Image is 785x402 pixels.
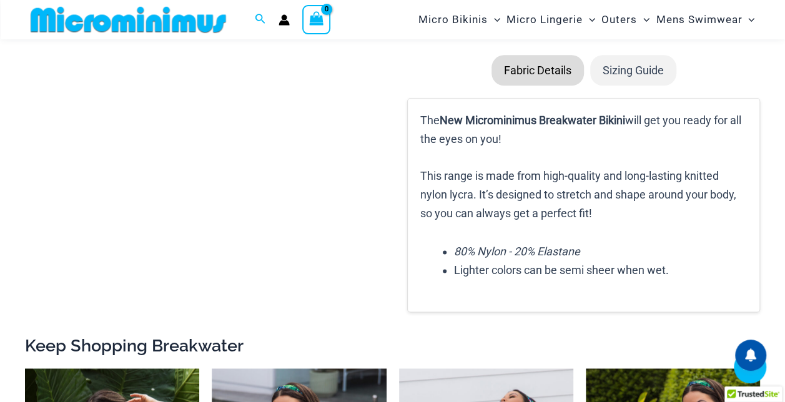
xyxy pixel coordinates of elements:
[413,2,760,37] nav: Site Navigation
[25,335,760,356] h2: Keep Shopping Breakwater
[418,4,488,36] span: Micro Bikinis
[454,245,580,258] em: 80% Nylon - 20% Elastane
[742,4,754,36] span: Menu Toggle
[26,6,231,34] img: MM SHOP LOGO FLAT
[637,4,649,36] span: Menu Toggle
[491,55,584,86] li: Fabric Details
[440,114,625,127] b: New Microminimus Breakwater Bikini
[415,4,503,36] a: Micro BikinisMenu ToggleMenu Toggle
[656,4,742,36] span: Mens Swimwear
[583,4,595,36] span: Menu Toggle
[420,111,747,222] p: The will get you ready for all the eyes on you! This range is made from high-quality and long-las...
[503,4,598,36] a: Micro LingerieMenu ToggleMenu Toggle
[302,5,331,34] a: View Shopping Cart, empty
[598,4,653,36] a: OutersMenu ToggleMenu Toggle
[255,12,266,27] a: Search icon link
[601,4,637,36] span: Outers
[506,4,583,36] span: Micro Lingerie
[454,261,747,280] li: Lighter colors can be semi sheer when wet.
[653,4,758,36] a: Mens SwimwearMenu ToggleMenu Toggle
[279,14,290,26] a: Account icon link
[488,4,500,36] span: Menu Toggle
[590,55,676,86] li: Sizing Guide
